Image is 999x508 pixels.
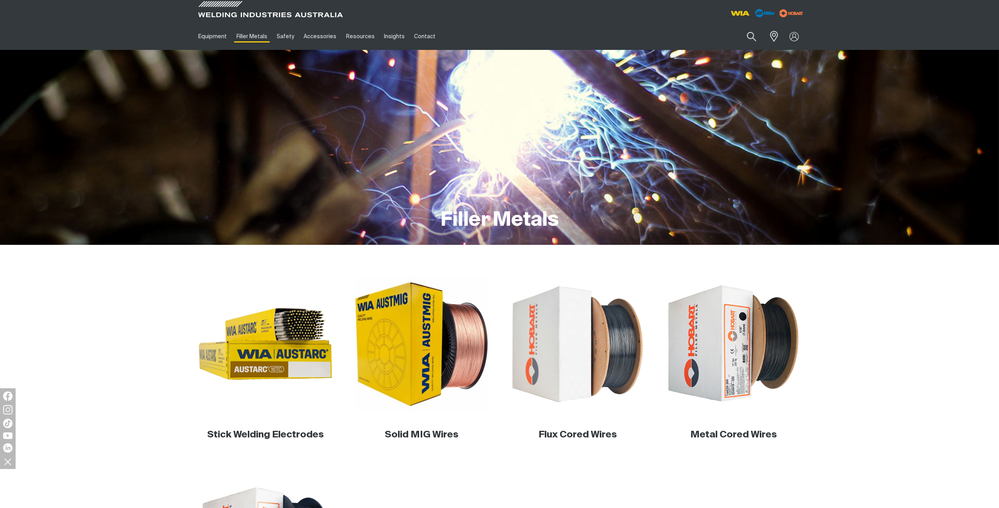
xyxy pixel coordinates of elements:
a: Filler Metals [231,23,272,50]
a: Stick Welding Electrodes [207,430,324,439]
input: Product name or item number... [729,27,765,46]
img: Facebook [3,391,12,401]
img: LinkedIn [3,443,12,453]
img: YouTube [3,432,12,439]
a: Metal Cored Wires [690,430,777,439]
a: Contact [409,23,440,50]
img: Solid Mig Wires [354,276,489,412]
img: Instagram [3,405,12,414]
a: Resources [341,23,379,50]
a: Solid MIG Wires [385,430,459,439]
a: Safety [272,23,299,50]
button: Search products [738,27,765,46]
a: Accessories [299,23,341,50]
img: Stick welding electrodes [197,276,333,412]
nav: Main [194,23,652,50]
img: flux cored wires [510,276,645,412]
img: TikTok [3,419,12,428]
img: hide socials [1,455,14,468]
img: miller [777,7,805,19]
a: Insights [379,23,409,50]
a: Equipment [194,23,231,50]
h1: Filler Metals [441,208,559,233]
a: Flux Cored Wires [539,430,617,439]
img: Metal cored wires [666,276,802,412]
